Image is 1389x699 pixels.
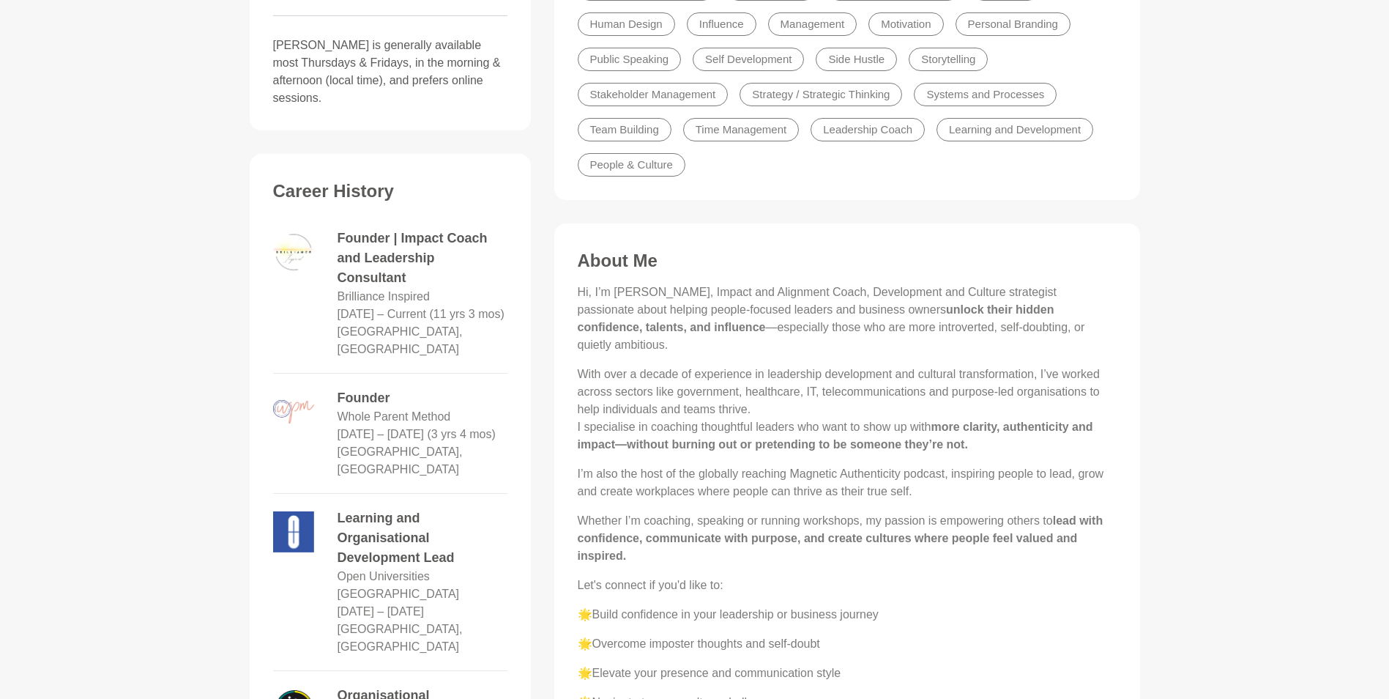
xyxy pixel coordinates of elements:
dd: April 2023 – September 2023 [338,603,425,621]
p: [PERSON_NAME] is generally available most Thursdays & Fridays, in the morning & afternoon (local ... [273,37,507,107]
time: [DATE] – [DATE] [338,605,425,618]
dd: Open Universities [GEOGRAPHIC_DATA] [338,568,507,603]
h3: About Me [578,250,1117,272]
img: logo [273,391,314,432]
dd: [GEOGRAPHIC_DATA], [GEOGRAPHIC_DATA] [338,443,507,478]
dd: Learning and Organisational Development Lead [338,508,507,568]
img: logo [273,232,314,273]
dd: [GEOGRAPHIC_DATA], [GEOGRAPHIC_DATA] [338,323,507,358]
p: 🌟Overcome imposter thoughts and self-doubt [578,635,1117,653]
dd: Founder [338,388,507,408]
p: 🌟Elevate your presence and communication style [578,665,1117,682]
strong: lead with confidence, communicate with purpose, and create cultures where people feel valued and ... [578,514,1103,562]
p: 🌟Build confidence in your leadership or business journey [578,606,1117,624]
dd: August 2020 – December 2023 (3 yrs 4 mos) [338,426,496,443]
dd: [GEOGRAPHIC_DATA], [GEOGRAPHIC_DATA] [338,621,507,656]
dd: Whole Parent Method [338,408,451,426]
dd: August 2014 – Current (11 yrs 3 mos) [338,306,504,323]
img: logo [273,511,314,552]
p: Let's connect if you'd like to: [578,577,1117,594]
dd: Brilliance Inspired [338,288,430,306]
time: [DATE] – [DATE] (3 yrs 4 mos) [338,428,496,440]
p: Whether I’m coaching, speaking or running workshops, my passion is empowering others to [578,512,1117,565]
time: [DATE] – Current (11 yrs 3 mos) [338,308,504,320]
p: I’m also the host of the globally reaching Magnetic Authenticity podcast, inspiring people to lea... [578,465,1117,500]
dd: Founder | Impact Coach and Leadership Consultant [338,229,507,288]
p: With over a decade of experience in leadership development and cultural transformation, I’ve work... [578,366,1117,454]
h3: Career History [273,180,507,202]
p: Hi, I’m [PERSON_NAME], Impact and Alignment Coach, Development and Culture strategist passionate ... [578,284,1117,354]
